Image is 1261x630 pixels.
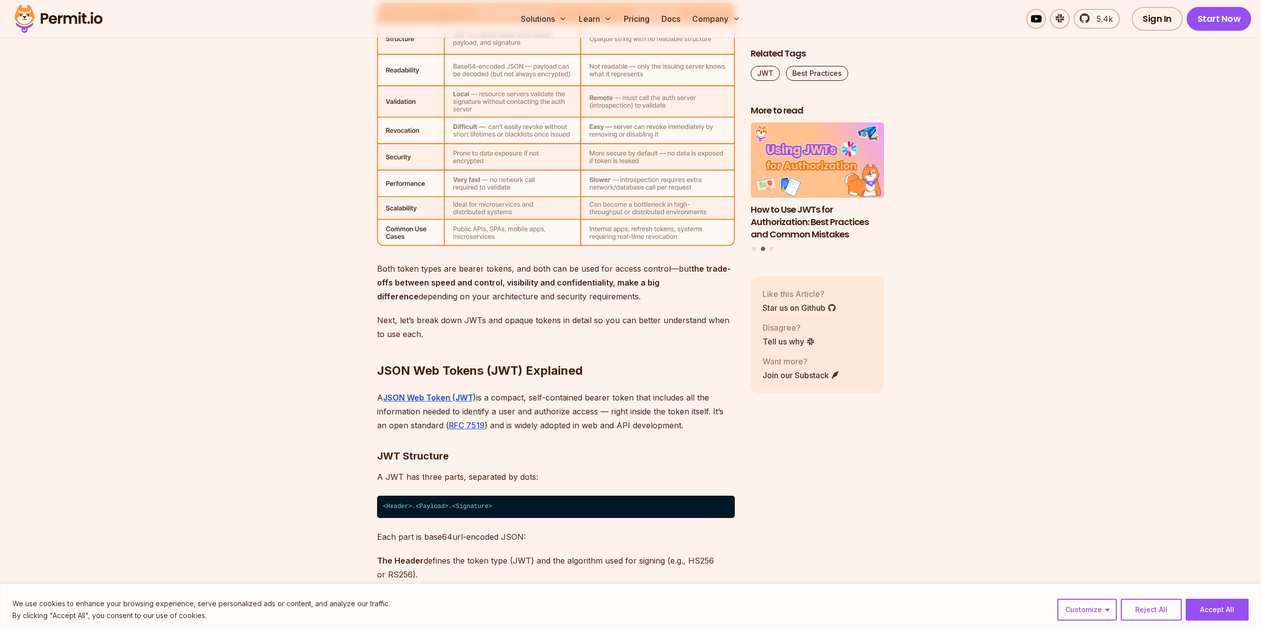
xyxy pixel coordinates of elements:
[1091,13,1113,25] span: 5.4k
[12,610,390,622] p: By clicking "Accept All", you consent to our use of cookies.
[1132,7,1183,31] a: Sign In
[658,9,684,29] a: Docs
[751,204,884,240] h3: How to Use JWTs for Authorization: Best Practices and Common Mistakes
[377,450,449,462] strong: JWT Structure
[763,369,840,381] a: Join our Substack
[456,503,489,510] span: Signature
[377,264,731,301] strong: the trade-offs between speed and control, visibility and confidentiality, make a big difference
[786,66,848,81] a: Best Practices
[751,123,884,241] a: How to Use JWTs for Authorization: Best Practices and Common MistakesHow to Use JWTs for Authoriz...
[763,288,836,300] p: Like this Article?
[620,9,654,29] a: Pricing
[377,554,735,581] p: defines the token type (JWT) and the algorithm used for signing (e.g., HS256 or RS256).
[383,393,476,402] a: JSON Web Token (JWT)
[751,66,780,81] a: JWT
[452,503,492,510] span: < >
[517,9,571,29] button: Solutions
[449,420,485,430] a: RFC 7519
[10,2,107,36] img: Permit logo
[763,322,815,334] p: Disagree?
[688,9,744,29] button: Company
[377,262,735,303] p: Both token types are bearer tokens, and both can be used for access control—but depending on your...
[751,123,884,198] img: How to Use JWTs for Authorization: Best Practices and Common Mistakes
[416,503,448,510] span: < >
[1057,599,1117,621] button: Customize
[377,363,583,378] strong: JSON Web Tokens (JWT) Explained
[1187,7,1252,31] a: Start Now
[1074,9,1120,29] a: 5.4k
[377,470,735,484] p: A JWT has three parts, separated by dots:
[763,302,836,314] a: Star us on Github
[763,336,815,347] a: Tell us why
[383,503,412,510] span: < >
[763,355,840,367] p: Want more?
[377,556,424,566] strong: The Header
[769,247,773,251] button: Go to slide 3
[386,503,408,510] span: Header
[751,123,884,253] div: Posts
[1186,599,1249,621] button: Accept All
[575,9,616,29] button: Learn
[752,247,756,251] button: Go to slide 1
[377,530,735,544] p: Each part is base64url-encoded JSON:
[377,3,735,245] img: image.png
[377,391,735,432] p: A is a compact, self-contained bearer token that includes all the information needed to identify ...
[751,123,884,241] li: 2 of 3
[377,496,735,518] code: . .
[751,48,884,60] h2: Related Tags
[12,598,390,610] p: We use cookies to enhance your browsing experience, serve personalized ads or content, and analyz...
[1121,599,1182,621] button: Reject All
[751,105,884,117] h2: More to read
[419,503,444,510] span: Payload
[377,313,735,341] p: Next, let’s break down JWTs and opaque tokens in detail so you can better understand when to use ...
[761,247,765,251] button: Go to slide 2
